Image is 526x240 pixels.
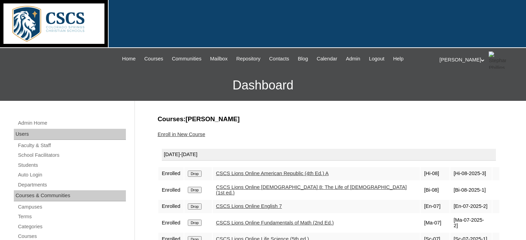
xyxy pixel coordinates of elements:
a: Contacts [266,55,293,63]
a: Mailbox [207,55,231,63]
a: Repository [233,55,264,63]
a: Auto Login [17,171,126,179]
a: Categories [17,222,126,231]
img: Stephanie Phillips [489,51,506,69]
td: [Bi-08] [421,181,449,199]
td: Enrolled [158,167,184,180]
a: Communities [168,55,205,63]
input: Drop [188,187,201,193]
div: Users [14,129,126,140]
a: CSCS Lions Online English 7 [216,203,282,209]
input: Drop [188,171,201,177]
span: Mailbox [210,55,228,63]
span: Communities [172,55,202,63]
td: [Hi-08] [421,167,449,180]
td: [Hi-08-2025-3] [450,167,492,180]
a: CSCS Lions Online Fundamentals of Math (2nd Ed.) [216,220,334,225]
a: CSCS Lions Online [DEMOGRAPHIC_DATA] 8: The Life of [DEMOGRAPHIC_DATA] (1st ed.) [216,184,407,196]
a: Admin Home [17,119,126,127]
a: Students [17,161,126,170]
span: Home [122,55,136,63]
a: Calendar [313,55,341,63]
span: Admin [346,55,360,63]
td: [Ma-07-2025-2] [450,214,492,232]
a: Courses [141,55,167,63]
span: Help [393,55,404,63]
td: [En-07] [421,200,449,213]
a: Terms [17,212,126,221]
a: Home [119,55,139,63]
div: [PERSON_NAME] [440,51,519,69]
input: Drop [188,220,201,226]
span: Contacts [269,55,289,63]
a: CSCS Lions Online American Republic (4th Ed.) A [216,171,329,176]
h3: Dashboard [3,70,523,101]
a: Departments [17,181,126,189]
div: Courses & Communities [14,190,126,201]
input: Drop [188,203,201,210]
span: Repository [236,55,260,63]
a: Help [390,55,407,63]
span: Courses [144,55,163,63]
td: Enrolled [158,181,184,199]
a: Faculty & Staff [17,141,126,150]
td: [Bi-08-2025-1] [450,181,492,199]
span: Calendar [317,55,337,63]
a: Admin [342,55,364,63]
td: Enrolled [158,200,184,213]
a: School Facilitators [17,151,126,160]
div: [DATE]-[DATE] [162,149,496,161]
a: Enroll in New Course [158,132,205,137]
img: logo-white.png [3,3,104,44]
a: Campuses [17,203,126,211]
td: Enrolled [158,214,184,232]
a: Blog [294,55,311,63]
span: Blog [298,55,308,63]
td: [En-07-2025-2] [450,200,492,213]
span: Logout [369,55,385,63]
h3: Courses:[PERSON_NAME] [158,115,500,124]
td: [Ma-07] [421,214,449,232]
a: Logout [366,55,388,63]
